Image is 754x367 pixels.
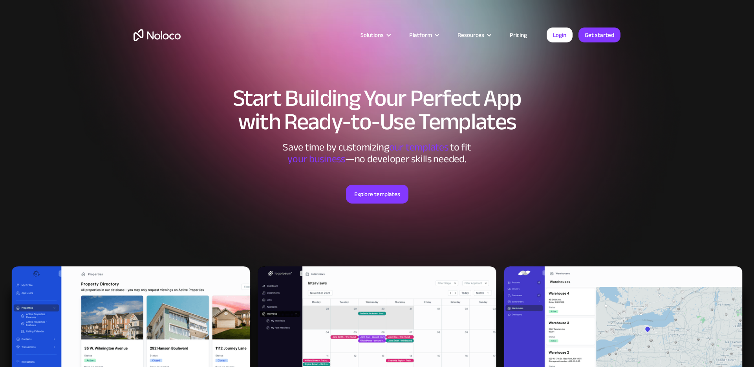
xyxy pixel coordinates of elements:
[399,30,448,40] div: Platform
[351,30,399,40] div: Solutions
[547,28,573,42] a: Login
[448,30,500,40] div: Resources
[287,149,345,169] span: your business
[134,29,181,41] a: home
[409,30,432,40] div: Platform
[346,185,408,204] a: Explore templates
[259,141,495,165] div: Save time by customizing to fit ‍ —no developer skills needed.
[500,30,537,40] a: Pricing
[578,28,620,42] a: Get started
[389,138,448,157] span: our templates
[458,30,484,40] div: Resources
[134,86,620,134] h1: Start Building Your Perfect App with Ready-to-Use Templates
[361,30,384,40] div: Solutions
